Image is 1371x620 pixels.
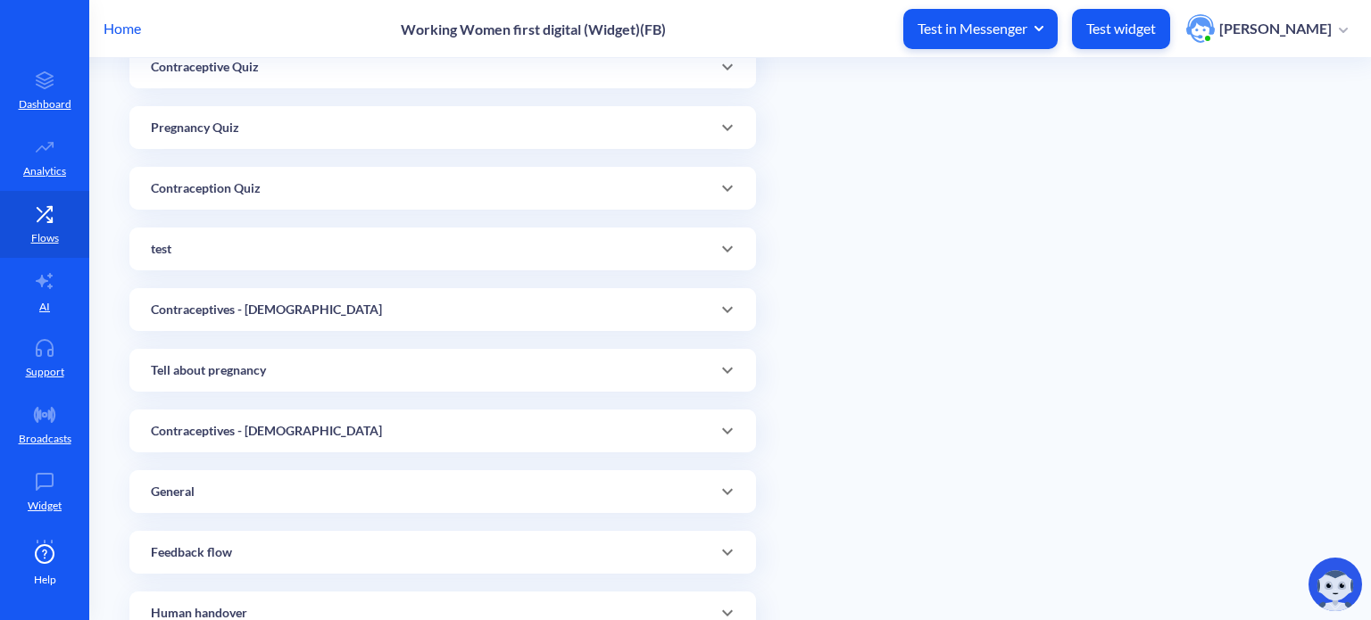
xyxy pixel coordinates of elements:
[1219,19,1332,38] p: [PERSON_NAME]
[39,299,50,315] p: AI
[1177,12,1357,45] button: user photo[PERSON_NAME]
[151,483,195,501] p: General
[903,9,1058,49] button: Test in Messenger
[151,179,261,198] p: Contraception Quiz
[34,572,56,588] span: Help
[401,21,666,37] p: Working Women first digital (Widget)(FB)
[104,18,141,39] p: Home
[1072,9,1170,49] button: Test widget
[1086,20,1156,37] p: Test widget
[129,106,756,149] div: Pregnancy Quiz
[26,364,64,380] p: Support
[28,498,62,514] p: Widget
[129,409,756,452] div: Contraceptives - [DEMOGRAPHIC_DATA]
[31,230,59,246] p: Flows
[151,361,266,380] p: Tell about pregnancy
[129,288,756,331] div: Contraceptives - [DEMOGRAPHIC_DATA]
[129,227,756,270] div: test
[151,543,232,562] p: Feedback flow
[1309,558,1362,611] img: copilot-icon.svg
[19,431,71,447] p: Broadcasts
[129,470,756,513] div: General
[19,96,71,112] p: Dashboard
[1186,14,1215,43] img: user photo
[151,119,239,137] p: Pregnancy Quiz
[129,45,756,88] div: Contraceptive Quiz
[129,349,756,392] div: Tell about pregnancy
[151,301,382,319] p: Contraceptives - [DEMOGRAPHIC_DATA]
[151,58,259,77] p: Contraceptive Quiz
[129,531,756,574] div: Feedback flow
[151,422,382,441] p: Contraceptives - [DEMOGRAPHIC_DATA]
[151,240,171,259] p: test
[918,19,1043,38] span: Test in Messenger
[23,163,66,179] p: Analytics
[129,167,756,210] div: Contraception Quiz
